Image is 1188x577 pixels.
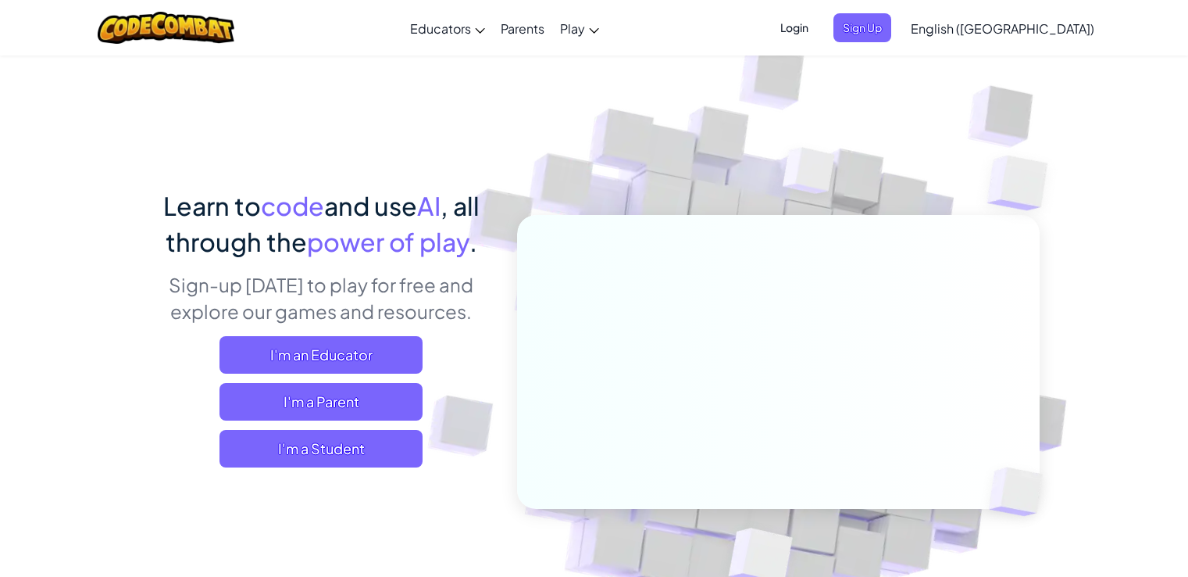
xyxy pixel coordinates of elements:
[911,20,1094,37] span: English ([GEOGRAPHIC_DATA])
[261,190,324,221] span: code
[753,116,865,233] img: Overlap cubes
[560,20,585,37] span: Play
[493,7,552,49] a: Parents
[410,20,471,37] span: Educators
[98,12,234,44] img: CodeCombat logo
[417,190,441,221] span: AI
[402,7,493,49] a: Educators
[469,226,477,257] span: .
[163,190,261,221] span: Learn to
[552,7,607,49] a: Play
[903,7,1102,49] a: English ([GEOGRAPHIC_DATA])
[833,13,891,42] button: Sign Up
[956,117,1091,249] img: Overlap cubes
[324,190,417,221] span: and use
[149,271,494,324] p: Sign-up [DATE] to play for free and explore our games and resources.
[307,226,469,257] span: power of play
[219,383,423,421] a: I'm a Parent
[962,435,1079,549] img: Overlap cubes
[771,13,818,42] button: Login
[219,336,423,374] a: I'm an Educator
[219,430,423,468] button: I'm a Student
